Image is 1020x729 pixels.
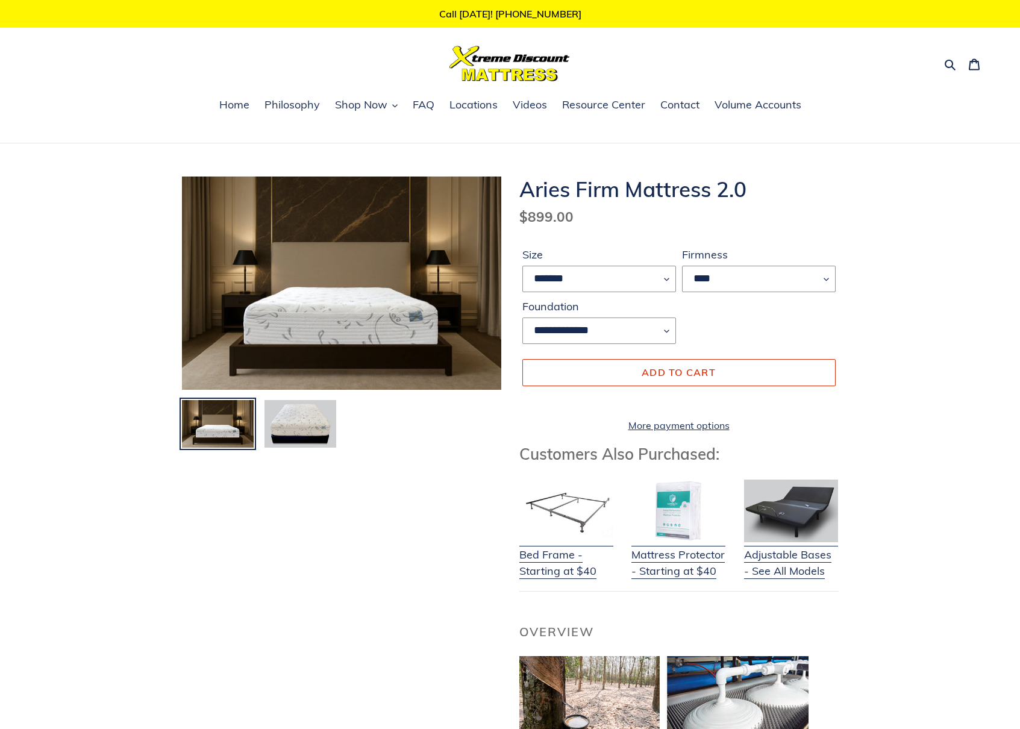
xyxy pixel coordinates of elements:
span: Philosophy [264,98,320,112]
span: Contact [660,98,699,112]
a: FAQ [407,96,440,114]
img: Mattress Protector [631,480,725,542]
span: Home [219,98,249,112]
span: $899.00 [519,208,574,225]
label: Foundation [522,298,676,314]
a: Home [213,96,255,114]
a: Bed Frame - Starting at $40 [519,531,613,579]
h2: Overview [519,625,839,639]
button: Add to cart [522,359,836,386]
a: Adjustable Bases - See All Models [744,531,838,579]
label: Firmness [682,246,836,263]
a: Philosophy [258,96,326,114]
a: Mattress Protector - Starting at $40 [631,531,725,579]
span: Resource Center [562,98,645,112]
img: Load image into Gallery viewer, Aries Firm Mattress 2.0 [181,399,255,449]
span: Volume Accounts [715,98,801,112]
a: Contact [654,96,706,114]
span: Shop Now [335,98,387,112]
img: Bed Frame [519,480,613,542]
span: Locations [449,98,498,112]
label: Size [522,246,676,263]
span: FAQ [413,98,434,112]
button: Shop Now [329,96,404,114]
span: Add to cart [642,366,716,378]
a: More payment options [522,418,836,433]
a: Resource Center [556,96,651,114]
img: Adjustable Base [744,480,838,542]
img: Xtreme Discount Mattress [449,46,570,81]
span: Videos [513,98,547,112]
img: Load image into Gallery viewer, Aries Firm Mattress 2.0 [263,399,337,449]
a: Videos [507,96,553,114]
a: Locations [443,96,504,114]
h3: Customers Also Purchased: [519,445,839,463]
h1: Aries Firm Mattress 2.0 [519,177,839,202]
a: Volume Accounts [709,96,807,114]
